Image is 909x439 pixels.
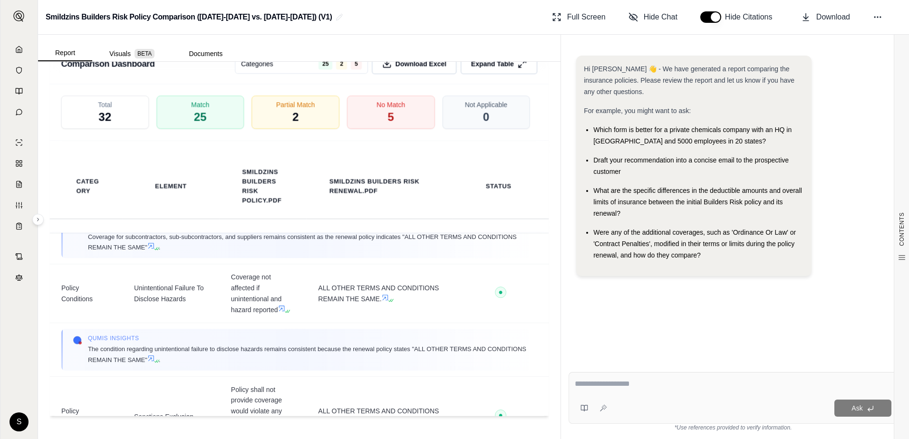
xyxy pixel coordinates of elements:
th: Element [144,176,198,197]
span: ALL OTHER TERMS AND CONDITIONS REMAIN THE SAME. [318,283,441,304]
button: Documents [172,46,240,61]
div: S [10,412,29,431]
span: 25 [194,109,207,124]
span: 5 [387,109,394,124]
button: Expand sidebar [32,214,44,225]
button: Download Excel [372,53,457,74]
a: Home [6,40,32,59]
span: Download [816,11,850,23]
span: Policy Conditions [61,406,111,427]
button: ● [495,409,506,424]
button: Visuals [92,46,172,61]
span: Ask [851,404,862,412]
th: Smildzins Builders Risk renewal.pdf [318,171,441,201]
th: Smildzins Builders Risk policy.pdf [231,162,295,211]
span: The condition regarding unintentional failure to disclose hazards remains consistent because the ... [87,344,526,364]
span: 5 [351,58,362,69]
span: For example, you might want to ask: [584,107,691,115]
span: Hide Citations [725,11,778,23]
span: Not Applicable [465,100,507,109]
h2: Smildzins Builders Risk Policy Comparison ([DATE]-[DATE] vs. [DATE]-[DATE]) (V1) [46,9,332,26]
span: Categories [241,59,273,68]
a: Policy Comparisons [6,154,32,173]
img: Qumis [72,335,82,345]
span: ● [498,288,503,296]
span: Hide Chat [644,11,677,23]
a: Chat [6,103,32,122]
a: Contract Analysis [6,247,32,266]
span: Coverage not affected if unintentional and hazard reported [231,272,295,315]
span: No Match [377,100,405,109]
span: 2 [336,58,347,69]
span: ● [498,411,503,419]
button: Hide Chat [625,8,681,27]
span: 0 [483,109,489,124]
span: Partial Match [276,100,315,109]
span: What are the specific differences in the deductible amounts and overall limits of insurance betwe... [593,187,802,217]
a: Single Policy [6,133,32,152]
span: CONTENTS [898,212,906,246]
button: Report [38,45,92,61]
th: Status [474,176,523,197]
span: Draft your recommendation into a concise email to the prospective customer [593,156,789,175]
span: Expand Table [471,59,514,68]
span: 2 [292,109,299,124]
span: BETA [135,49,155,58]
img: Expand sidebar [13,10,25,22]
button: Full Screen [548,8,609,27]
div: *Use references provided to verify information. [569,424,898,431]
button: ● [495,286,506,301]
button: Download [797,8,854,27]
a: Documents Vault [6,61,32,80]
span: Total [98,100,112,109]
span: Unintentional Failure To Disclose Hazards [134,283,208,304]
span: Were any of the additional coverages, such as 'Ordinance Or Law' or 'Contract Penalties', modifie... [593,229,796,259]
a: Coverage Table [6,217,32,236]
button: Ask [834,400,891,417]
span: Download Excel [396,59,446,68]
span: ALL OTHER TERMS AND CONDITIONS REMAIN THE SAME. [318,406,441,427]
span: Qumis INSIGHTS [87,334,526,342]
button: Categories2525 [235,54,368,74]
span: Coverage for subcontractors, sub-subcontractors, and suppliers remains consistent as the renewal ... [87,232,526,252]
span: Hi [PERSON_NAME] 👋 - We have generated a report comparing the insurance policies. Please review t... [584,65,794,95]
span: Match [191,100,209,109]
a: Legal Search Engine [6,268,32,287]
span: Which form is better for a private chemicals company with an HQ in [GEOGRAPHIC_DATA] and 5000 emp... [593,126,792,145]
h3: Comparison Dashboard [61,55,155,72]
a: Claim Coverage [6,175,32,194]
button: Expand Table [461,53,538,74]
span: 32 [98,109,111,124]
a: Custom Report [6,196,32,215]
span: Policy Conditions [61,283,111,304]
span: 25 [319,58,332,69]
span: Full Screen [567,11,606,23]
a: Prompt Library [6,82,32,101]
button: Expand sidebar [10,7,29,26]
th: Category [65,171,111,201]
span: Sanctions Exclusion [134,411,208,422]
